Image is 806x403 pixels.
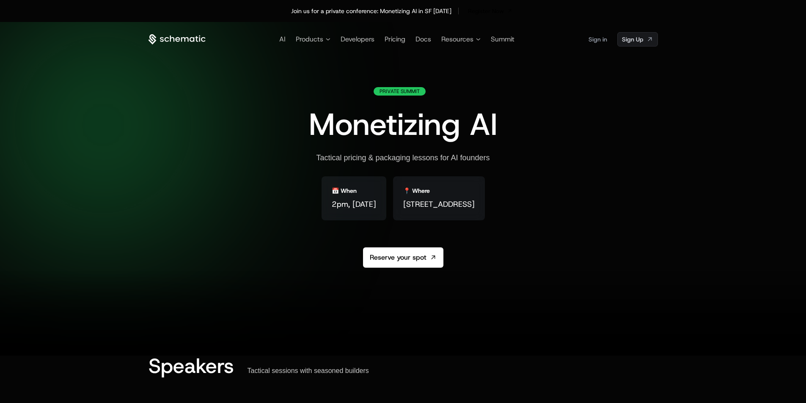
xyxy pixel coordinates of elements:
span: Sign Up [622,35,643,44]
span: Speakers [149,352,234,379]
a: Summit [491,35,514,44]
a: Reserve your spot [363,247,443,268]
a: Docs [415,35,431,44]
span: 2pm, [DATE] [332,198,376,210]
div: Private Summit [374,87,426,96]
span: Register Now [468,7,504,15]
a: Sign in [589,33,607,46]
div: Tactical pricing & packaging lessons for AI founders [316,153,490,163]
span: Monetizing AI [309,104,498,145]
div: 📍 Where [403,186,430,195]
div: Join us for a private conference: Monetizing AI in SF [DATE] [291,7,451,15]
a: AI [279,35,286,44]
a: Pricing [385,35,405,44]
a: [object Object] [465,5,515,17]
a: [object Object] [617,32,658,47]
span: Products [296,34,323,44]
a: Developers [341,35,374,44]
span: [STREET_ADDRESS] [403,198,475,210]
span: Resources [441,34,473,44]
div: Tactical sessions with seasoned builders [248,367,369,375]
div: 📅 When [332,186,357,195]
